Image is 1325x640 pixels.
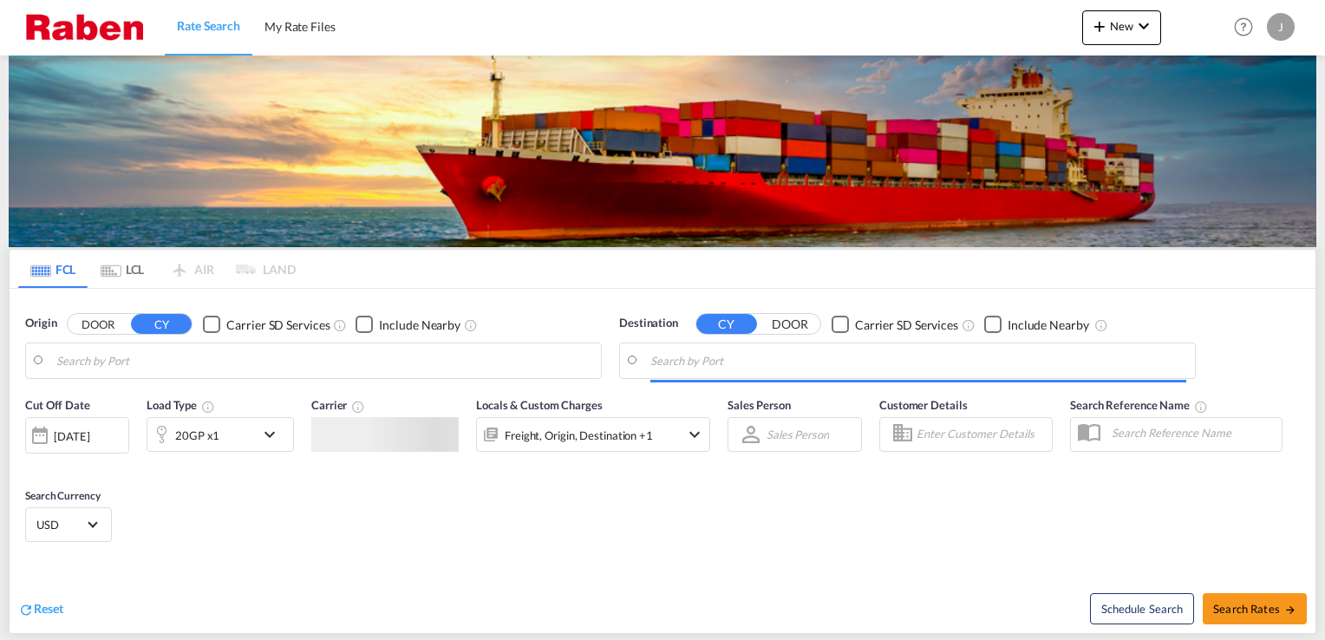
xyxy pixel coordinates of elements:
md-select: Select Currency: $ USDUnited States Dollar [35,512,102,537]
md-checkbox: Checkbox No Ink [356,315,460,333]
md-icon: Unchecked: Search for CY (Container Yard) services for all selected carriers.Checked : Search for... [333,318,347,332]
md-checkbox: Checkbox No Ink [832,315,958,333]
md-checkbox: Checkbox No Ink [984,315,1089,333]
span: Locals & Custom Charges [476,398,603,412]
button: CY [131,314,192,334]
button: DOOR [68,315,128,335]
span: Sales Person [728,398,791,412]
md-icon: Unchecked: Ignores neighbouring ports when fetching rates.Checked : Includes neighbouring ports w... [1094,318,1108,332]
span: Help [1229,12,1258,42]
div: [DATE] [54,428,89,444]
md-select: Sales Person [765,421,831,447]
span: Destination [619,315,678,332]
md-icon: icon-plus 400-fg [1089,16,1110,36]
md-icon: icon-chevron-down [684,424,705,445]
md-icon: Unchecked: Ignores neighbouring ports when fetching rates.Checked : Includes neighbouring ports w... [464,318,478,332]
span: Search Reference Name [1070,398,1208,412]
div: icon-refreshReset [18,600,63,619]
div: Help [1229,12,1267,43]
img: 56a1822070ee11ef8af4bf29ef0a0da2.png [26,8,143,47]
span: Carrier [311,398,365,412]
div: Freight Origin Destination Factory Stuffing [505,423,653,447]
input: Search Reference Name [1103,420,1282,446]
md-datepicker: Select [25,452,38,475]
span: Origin [25,315,56,332]
md-checkbox: Checkbox No Ink [203,315,330,333]
div: Carrier SD Services [226,317,330,334]
md-tab-item: FCL [18,250,88,288]
img: LCL+%26+FCL+BACKGROUND.png [9,56,1316,247]
span: Customer Details [879,398,967,412]
input: Enter Customer Details [917,421,1047,447]
span: My Rate Files [264,19,336,34]
md-icon: icon-refresh [18,602,34,617]
button: DOOR [760,315,820,335]
div: Carrier SD Services [855,317,958,334]
span: Reset [34,601,63,616]
span: Rate Search [177,18,240,33]
md-pagination-wrapper: Use the left and right arrow keys to navigate between tabs [18,250,296,288]
md-icon: icon-arrow-right [1284,604,1296,616]
input: Search by Port [56,348,592,374]
md-icon: The selected Trucker/Carrierwill be displayed in the rate results If the rates are from another f... [351,400,365,414]
div: Freight Origin Destination Factory Stuffingicon-chevron-down [476,417,710,452]
md-icon: Unchecked: Search for CY (Container Yard) services for all selected carriers.Checked : Search for... [962,318,976,332]
div: Include Nearby [1008,317,1089,334]
div: J [1267,13,1295,41]
md-icon: Your search will be saved by the below given name [1194,400,1208,414]
md-icon: icon-information-outline [201,400,215,414]
span: Search Rates [1213,602,1296,616]
span: Cut Off Date [25,398,90,412]
span: New [1089,19,1154,33]
div: Origin DOOR CY Checkbox No InkUnchecked: Search for CY (Container Yard) services for all selected... [10,289,1315,632]
div: Include Nearby [379,317,460,334]
md-icon: icon-chevron-down [1133,16,1154,36]
div: 20GP x1icon-chevron-down [147,417,294,452]
button: Note: By default Schedule search will only considerorigin ports, destination ports and cut off da... [1090,593,1194,624]
span: Load Type [147,398,215,412]
button: icon-plus 400-fgNewicon-chevron-down [1082,10,1161,45]
button: Search Ratesicon-arrow-right [1203,593,1307,624]
md-tab-item: LCL [88,250,157,288]
div: [DATE] [25,417,129,454]
button: CY [696,314,757,334]
md-icon: icon-chevron-down [259,424,289,445]
input: Search by Port [650,348,1186,374]
div: 20GP x1 [175,423,219,447]
span: USD [36,517,85,532]
span: Search Currency [25,489,101,502]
